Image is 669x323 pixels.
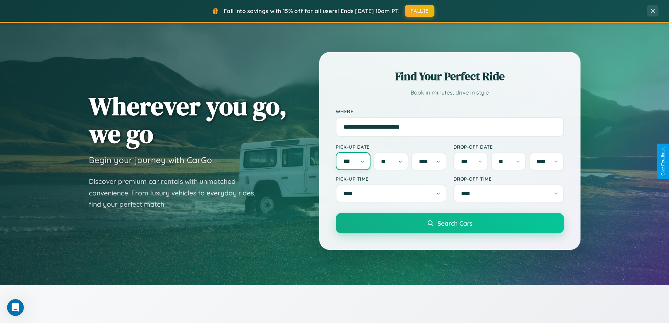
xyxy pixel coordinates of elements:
[453,176,564,182] label: Drop-off Time
[336,144,446,150] label: Pick-up Date
[336,88,564,98] p: Book in minutes, drive in style
[336,108,564,114] label: Where
[336,69,564,84] h2: Find Your Perfect Ride
[224,7,400,14] span: Fall into savings with 15% off for all users! Ends [DATE] 10am PT.
[89,176,264,210] p: Discover premium car rentals with unmatched convenience. From luxury vehicles to everyday rides, ...
[453,144,564,150] label: Drop-off Date
[7,299,24,316] iframe: Intercom live chat
[336,176,446,182] label: Pick-up Time
[438,219,472,227] span: Search Cars
[405,5,434,17] button: FALL15
[89,155,212,165] h3: Begin your journey with CarGo
[661,147,665,176] div: Give Feedback
[89,92,287,148] h1: Wherever you go, we go
[336,213,564,233] button: Search Cars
